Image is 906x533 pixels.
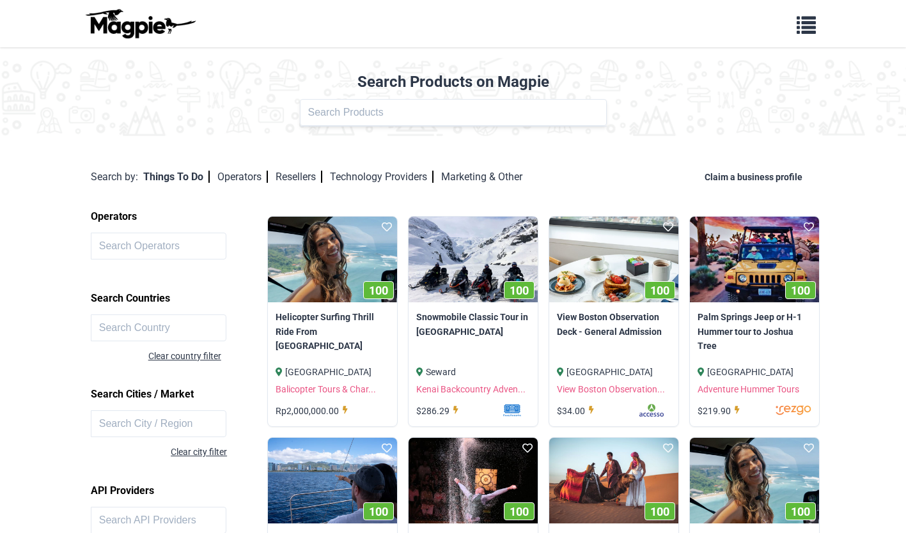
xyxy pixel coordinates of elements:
div: [GEOGRAPHIC_DATA] [557,365,671,379]
img: Best 3 day desert tours from Marrakech to Fes image [549,438,678,524]
a: Technology Providers [330,171,433,183]
a: View Boston Observation... [557,384,665,394]
a: 100 [409,438,538,524]
span: 100 [650,505,669,518]
div: Clear country filter [148,349,272,363]
img: Waikiki Whale Watching Tour (Guaranteed Whales*) image [268,438,397,524]
div: [GEOGRAPHIC_DATA] [698,365,811,379]
img: Helicopter Surfing Thrill Ride From Kuta Bali image [690,438,819,524]
h2: Search Countries [91,288,272,309]
h2: Search Products on Magpie [8,73,898,91]
a: 100 [268,438,397,524]
a: Kenai Backcountry Adven... [416,384,526,394]
span: 100 [369,284,388,297]
img: Snowmobile Classic Tour in Kenai Fjords National Park image [409,217,538,303]
img: Siem Reap: Phare Circus Show Tickets image [409,438,538,524]
a: 100 [549,438,678,524]
span: 100 [369,505,388,518]
a: Things To Do [143,171,210,183]
img: jnlrevnfoudwrkxojroq.svg [744,404,811,417]
h2: Search Cities / Market [91,383,272,405]
span: 100 [650,284,669,297]
span: 100 [510,505,529,518]
a: Resellers [276,171,322,183]
a: Balicopter Tours & Char... [276,384,376,394]
a: Helicopter Surfing Thrill Ride From [GEOGRAPHIC_DATA] [276,310,389,353]
input: Search Country [91,314,227,341]
h2: Operators [91,206,272,228]
a: 100 [268,217,397,303]
span: 100 [791,505,810,518]
a: 100 [409,217,538,303]
img: Helicopter Surfing Thrill Ride From Canggu image [268,217,397,303]
input: Search City / Region [91,410,227,437]
img: View Boston Observation Deck - General Admission image [549,217,678,303]
div: Rp2,000,000.00 [276,404,352,418]
div: Clear city filter [91,445,227,459]
div: $34.00 [557,404,598,418]
div: [GEOGRAPHIC_DATA] [276,365,389,379]
a: Operators [217,171,268,183]
div: $219.90 [698,404,744,418]
img: mf1jrhtrrkrdcsvakxwt.svg [462,404,530,417]
a: Snowmobile Classic Tour in [GEOGRAPHIC_DATA] [416,310,530,339]
span: 100 [791,284,810,297]
a: 100 [549,217,678,303]
input: Search Operators [91,233,227,259]
a: Palm Springs Jeep or H-1 Hummer tour to Joshua Tree [698,310,811,353]
img: Palm Springs Jeep or H-1 Hummer tour to Joshua Tree image [690,217,819,303]
div: Seward [416,365,530,379]
span: 100 [510,284,529,297]
a: Adventure Hummer Tours [698,384,799,394]
input: Search Products [300,99,607,126]
a: Marketing & Other [441,171,522,183]
a: 100 [690,438,819,524]
a: Claim a business profile [705,172,808,182]
a: View Boston Observation Deck - General Admission [557,310,671,339]
img: logo-ab69f6fb50320c5b225c76a69d11143b.png [82,8,198,39]
div: Search by: [91,169,138,185]
a: 100 [690,217,819,303]
h2: API Providers [91,480,272,502]
div: $286.29 [416,404,462,418]
img: rfmmbjnnyrazl4oou2zc.svg [600,404,671,417]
